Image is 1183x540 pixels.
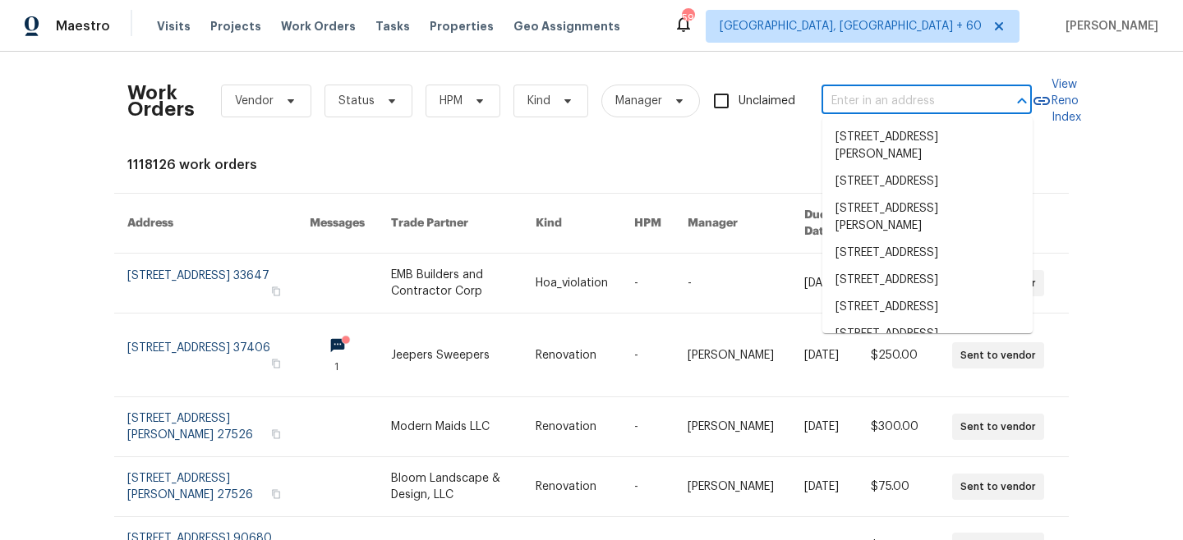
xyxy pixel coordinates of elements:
td: EMB Builders and Contractor Corp [378,254,522,313]
span: Tasks [375,21,410,32]
li: [STREET_ADDRESS][PERSON_NAME] [822,124,1033,168]
span: Projects [210,18,261,34]
td: [PERSON_NAME] [674,313,791,397]
span: HPM [440,93,463,109]
td: Renovation [522,313,621,397]
span: Kind [527,93,550,109]
input: Enter in an address [822,89,986,114]
button: Copy Address [269,487,283,501]
li: [STREET_ADDRESS][PERSON_NAME] [822,321,1033,365]
span: Status [338,93,375,109]
td: - [621,397,674,457]
th: Trade Partner [378,194,522,254]
td: Renovation [522,397,621,457]
span: Maestro [56,18,110,34]
span: Work Orders [281,18,356,34]
span: Geo Assignments [513,18,620,34]
div: 1118126 work orders [127,157,1056,173]
span: Properties [430,18,494,34]
li: [STREET_ADDRESS] [822,240,1033,267]
span: [PERSON_NAME] [1059,18,1158,34]
button: Copy Address [269,284,283,299]
td: Jeepers Sweepers [378,313,522,397]
button: Copy Address [269,356,283,371]
span: [GEOGRAPHIC_DATA], [GEOGRAPHIC_DATA] + 60 [720,18,982,34]
span: Manager [615,93,662,109]
li: [STREET_ADDRESS][PERSON_NAME] [822,195,1033,240]
li: [STREET_ADDRESS] [822,267,1033,294]
td: Hoa_violation [522,254,621,313]
span: Visits [157,18,191,34]
th: Address [114,194,297,254]
th: Manager [674,194,791,254]
button: Close [1010,89,1033,112]
a: View Reno Index [1032,76,1081,126]
td: - [621,313,674,397]
th: Messages [297,194,378,254]
th: HPM [621,194,674,254]
td: [PERSON_NAME] [674,397,791,457]
h2: Work Orders [127,85,195,117]
button: Copy Address [269,427,283,442]
td: - [621,457,674,517]
th: Kind [522,194,621,254]
div: 596 [682,10,693,26]
li: [STREET_ADDRESS] [822,294,1033,321]
td: Bloom Landscape & Design, LLC [378,457,522,517]
td: Renovation [522,457,621,517]
span: Unclaimed [739,93,795,110]
td: - [674,254,791,313]
td: Modern Maids LLC [378,397,522,457]
td: [PERSON_NAME] [674,457,791,517]
td: - [621,254,674,313]
li: [STREET_ADDRESS] [822,168,1033,195]
span: Vendor [235,93,274,109]
th: Due Date [791,194,858,254]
